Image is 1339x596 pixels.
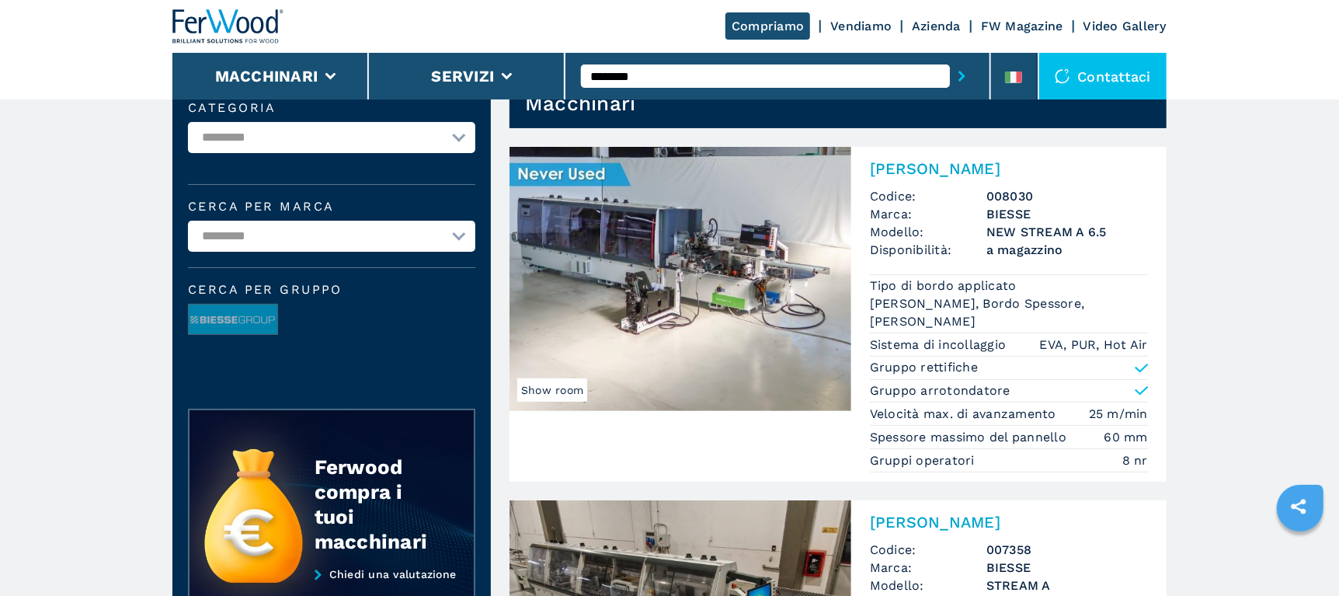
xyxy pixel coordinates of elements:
span: a magazzino [986,241,1148,259]
a: Video Gallery [1083,19,1167,33]
em: 60 mm [1104,428,1148,446]
span: Disponibilità: [870,241,986,259]
p: Gruppo rettifiche [870,359,978,376]
img: Ferwood [172,9,284,44]
span: Modello: [870,577,986,594]
p: Velocità max. di avanzamento [870,406,1060,423]
span: Cerca per Gruppo [188,284,475,296]
span: Modello: [870,223,986,241]
em: 8 nr [1122,451,1148,469]
img: Bordatrice Singola BIESSE NEW STREAM A 6.5 [510,147,851,411]
div: Contattaci [1039,53,1167,99]
h1: Macchinari [525,91,636,116]
span: Marca: [870,205,986,223]
h3: 007358 [986,541,1148,559]
h2: [PERSON_NAME] [870,159,1148,178]
em: [PERSON_NAME], Bordo Spessore, [PERSON_NAME] [870,295,1148,330]
button: Macchinari [215,67,318,85]
em: EVA, PUR, Hot Air [1040,336,1148,354]
p: Gruppo arrotondatore [870,382,1010,399]
h2: [PERSON_NAME] [870,513,1148,532]
div: Ferwood compra i tuoi macchinari [315,455,443,554]
label: Categoria [188,102,475,114]
h3: BIESSE [986,559,1148,577]
a: Azienda [912,19,961,33]
a: Bordatrice Singola BIESSE NEW STREAM A 6.5Show room[PERSON_NAME]Codice:008030Marca:BIESSEModello:... [510,147,1167,482]
iframe: Chat [1273,526,1327,584]
span: Marca: [870,559,986,577]
button: Servizi [431,67,494,85]
a: sharethis [1279,487,1318,526]
img: image [189,305,277,336]
h3: BIESSE [986,205,1148,223]
span: Codice: [870,541,986,559]
p: Gruppi operatori [870,452,979,469]
a: FW Magazine [981,19,1063,33]
img: Contattaci [1055,68,1070,84]
a: Vendiamo [830,19,892,33]
button: submit-button [950,58,974,94]
p: Sistema di incollaggio [870,336,1010,354]
h3: NEW STREAM A 6.5 [986,223,1148,241]
h3: 008030 [986,187,1148,205]
em: 25 m/min [1089,405,1148,423]
h3: STREAM A [986,577,1148,594]
a: Compriamo [725,12,810,40]
p: Tipo di bordo applicato [870,277,1021,295]
span: Show room [517,378,587,402]
p: Spessore massimo del pannello [870,429,1071,446]
label: Cerca per marca [188,200,475,213]
span: Codice: [870,187,986,205]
